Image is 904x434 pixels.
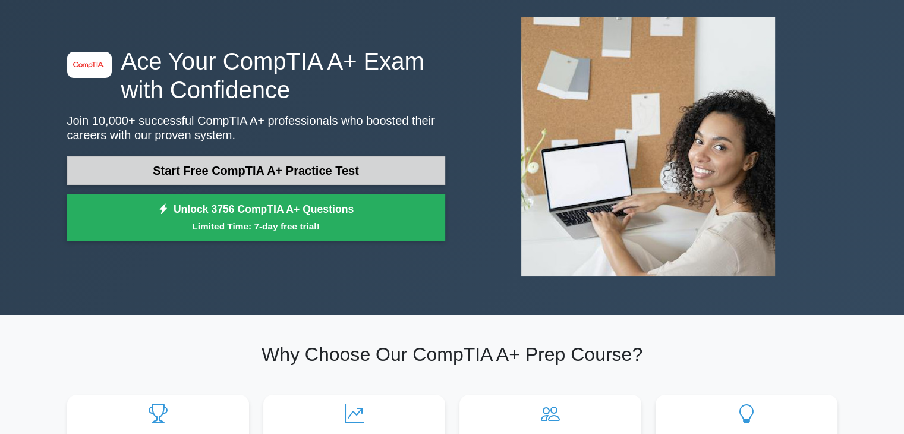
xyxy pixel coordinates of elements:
[67,47,445,104] h1: Ace Your CompTIA A+ Exam with Confidence
[67,194,445,241] a: Unlock 3756 CompTIA A+ QuestionsLimited Time: 7-day free trial!
[67,343,837,366] h2: Why Choose Our CompTIA A+ Prep Course?
[67,156,445,185] a: Start Free CompTIA A+ Practice Test
[67,114,445,142] p: Join 10,000+ successful CompTIA A+ professionals who boosted their careers with our proven system.
[82,219,430,233] small: Limited Time: 7-day free trial!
